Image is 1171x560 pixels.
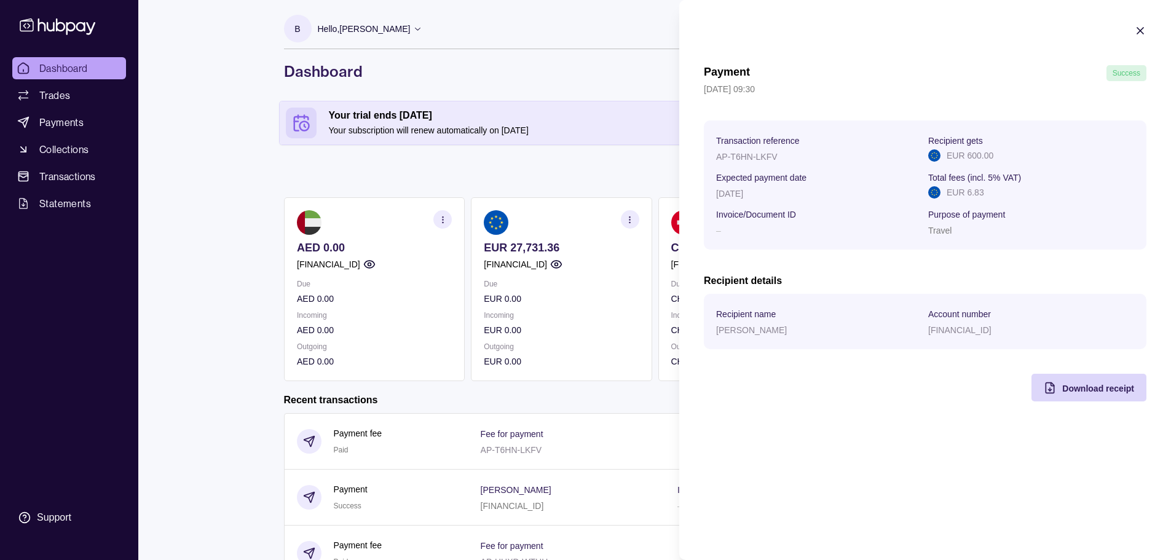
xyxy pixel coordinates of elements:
[716,309,776,319] p: Recipient name
[716,136,800,146] p: Transaction reference
[928,210,1005,219] p: Purpose of payment
[928,226,952,235] p: Travel
[928,325,992,335] p: [FINANCIAL_ID]
[947,149,993,162] p: EUR 600.00
[704,274,1146,288] h2: Recipient details
[928,309,991,319] p: Account number
[716,189,743,199] p: [DATE]
[928,173,1021,183] p: Total fees (incl. 5% VAT)
[928,136,983,146] p: Recipient gets
[716,173,806,183] p: Expected payment date
[928,186,940,199] img: eu
[704,65,750,81] h1: Payment
[1031,374,1146,401] button: Download receipt
[928,149,940,162] img: eu
[716,152,778,162] p: AP-T6HN-LKFV
[1113,69,1140,77] span: Success
[1062,384,1134,393] span: Download receipt
[704,82,1146,96] p: [DATE] 09:30
[716,210,796,219] p: Invoice/Document ID
[947,186,984,199] p: EUR 6.83
[716,226,721,235] p: –
[716,325,787,335] p: [PERSON_NAME]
